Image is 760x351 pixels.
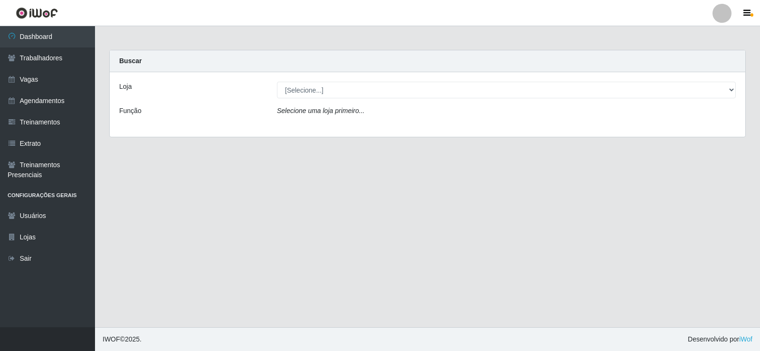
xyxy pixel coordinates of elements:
a: iWof [739,335,752,343]
label: Função [119,106,142,116]
strong: Buscar [119,57,142,65]
span: Desenvolvido por [688,334,752,344]
span: © 2025 . [103,334,142,344]
label: Loja [119,82,132,92]
span: IWOF [103,335,120,343]
i: Selecione uma loja primeiro... [277,107,364,114]
img: CoreUI Logo [16,7,58,19]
